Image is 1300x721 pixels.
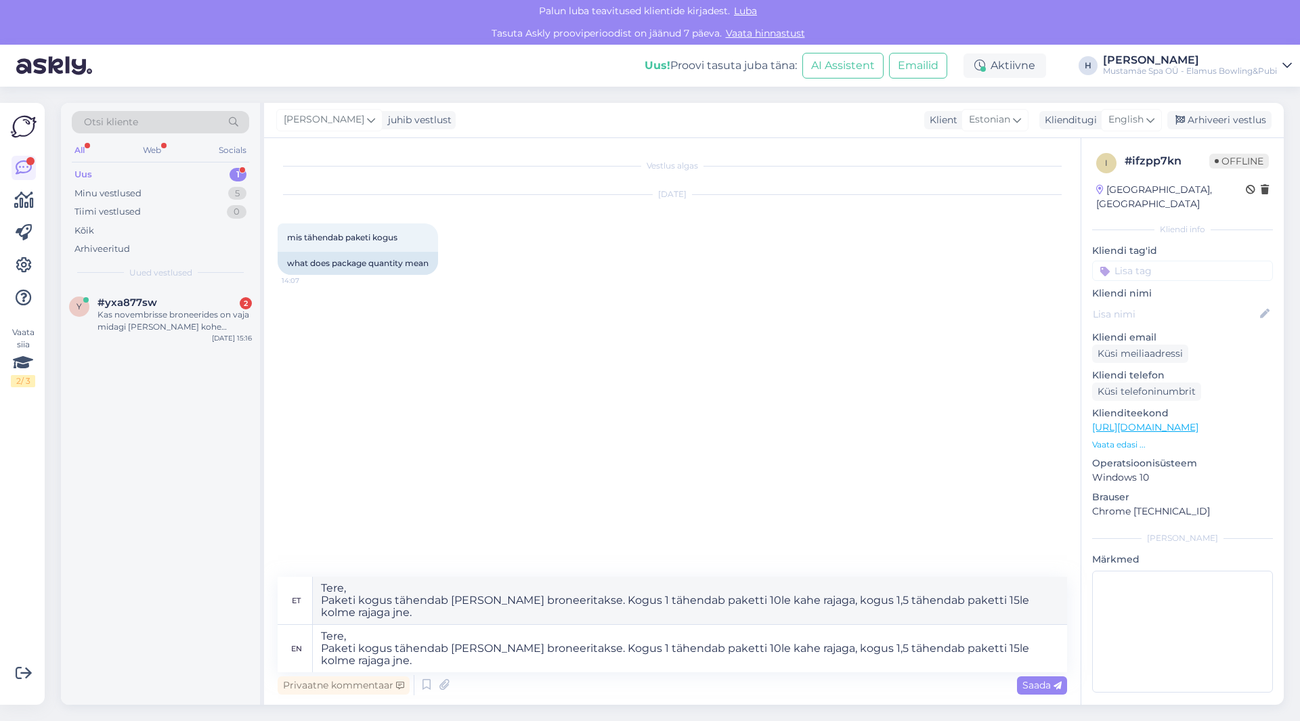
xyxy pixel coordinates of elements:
[1092,330,1273,345] p: Kliendi email
[1092,261,1273,281] input: Lisa tag
[1092,439,1273,451] p: Vaata edasi ...
[1092,406,1273,420] p: Klienditeekond
[1092,383,1201,401] div: Küsi telefoninumbrit
[140,141,164,159] div: Web
[11,114,37,139] img: Askly Logo
[1093,307,1257,322] input: Lisa nimi
[1103,55,1277,66] div: [PERSON_NAME]
[287,232,397,242] span: mis tähendab paketi kogus
[1092,532,1273,544] div: [PERSON_NAME]
[291,637,302,660] div: en
[284,112,364,127] span: [PERSON_NAME]
[1096,183,1246,211] div: [GEOGRAPHIC_DATA], [GEOGRAPHIC_DATA]
[1092,421,1198,433] a: [URL][DOMAIN_NAME]
[240,297,252,309] div: 2
[1105,158,1108,168] span: i
[889,53,947,79] button: Emailid
[74,224,94,238] div: Kõik
[227,205,246,219] div: 0
[212,333,252,343] div: [DATE] 15:16
[282,276,332,286] span: 14:07
[1092,490,1273,504] p: Brauser
[72,141,87,159] div: All
[1092,345,1188,363] div: Küsi meiliaadressi
[1103,66,1277,77] div: Mustamäe Spa OÜ - Elamus Bowling&Pubi
[129,267,192,279] span: Uued vestlused
[1092,456,1273,471] p: Operatsioonisüsteem
[11,326,35,387] div: Vaata siia
[74,205,141,219] div: Tiimi vestlused
[228,187,246,200] div: 5
[969,112,1010,127] span: Estonian
[313,577,1067,624] textarea: Tere, Paketi kogus tähendab [PERSON_NAME] broneeritakse. Kogus 1 tähendab paketti 10le kahe rajag...
[1092,223,1273,236] div: Kliendi info
[292,589,301,612] div: et
[1092,471,1273,485] p: Windows 10
[1022,679,1062,691] span: Saada
[278,676,410,695] div: Privaatne kommentaar
[1167,111,1272,129] div: Arhiveeri vestlus
[11,375,35,387] div: 2 / 3
[1209,154,1269,169] span: Offline
[1103,55,1292,77] a: [PERSON_NAME]Mustamäe Spa OÜ - Elamus Bowling&Pubi
[77,301,82,311] span: y
[1092,552,1273,567] p: Märkmed
[645,59,670,72] b: Uus!
[278,188,1067,200] div: [DATE]
[383,113,452,127] div: juhib vestlust
[1092,368,1273,383] p: Kliendi telefon
[230,168,246,181] div: 1
[1079,56,1098,75] div: H
[722,27,809,39] a: Vaata hinnastust
[84,115,138,129] span: Otsi kliente
[74,168,92,181] div: Uus
[802,53,884,79] button: AI Assistent
[1125,153,1209,169] div: # ifzpp7kn
[74,242,130,256] div: Arhiveeritud
[645,58,797,74] div: Proovi tasuta juba täna:
[313,625,1067,672] textarea: Tere, Paketi kogus tähendab [PERSON_NAME] broneeritakse. Kogus 1 tähendab paketti 10le kahe rajag...
[97,309,252,333] div: Kas novembrisse broneerides on vaja midagi [PERSON_NAME] kohe tasuda, või saan veel mõelda millis...
[74,187,142,200] div: Minu vestlused
[1039,113,1097,127] div: Klienditugi
[216,141,249,159] div: Socials
[1092,286,1273,301] p: Kliendi nimi
[963,53,1046,78] div: Aktiivne
[97,297,157,309] span: #yxa877sw
[924,113,957,127] div: Klient
[730,5,761,17] span: Luba
[1092,244,1273,258] p: Kliendi tag'id
[1092,504,1273,519] p: Chrome [TECHNICAL_ID]
[278,252,438,275] div: what does package quantity mean
[1108,112,1144,127] span: English
[278,160,1067,172] div: Vestlus algas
